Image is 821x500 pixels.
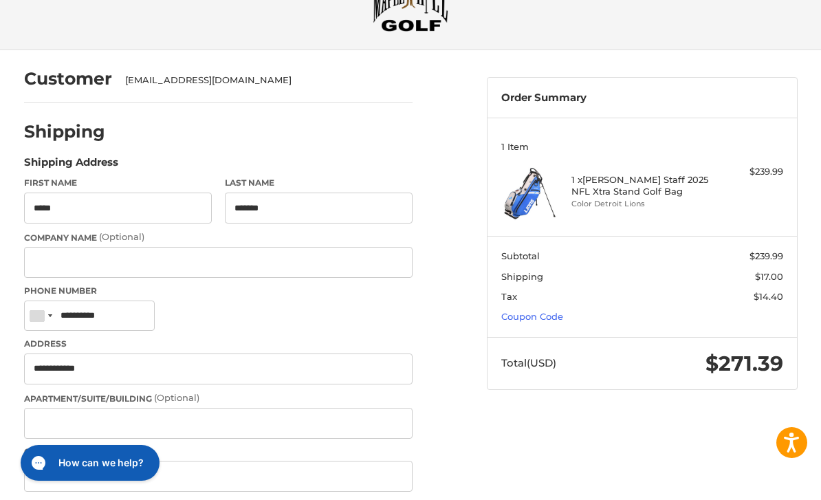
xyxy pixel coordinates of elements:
[225,177,413,190] label: Last Name
[501,272,543,283] span: Shipping
[99,232,144,243] small: (Optional)
[24,122,105,143] h2: Shipping
[712,166,783,180] div: $239.99
[755,272,783,283] span: $17.00
[24,285,413,298] label: Phone Number
[571,199,709,210] li: Color Detroit Lions
[501,142,783,153] h3: 1 Item
[24,155,118,177] legend: Shipping Address
[24,69,112,90] h2: Customer
[14,441,164,486] iframe: Gorgias live chat messenger
[24,177,212,190] label: First Name
[24,338,413,351] label: Address
[24,231,413,245] label: Company Name
[501,251,540,262] span: Subtotal
[24,392,413,406] label: Apartment/Suite/Building
[571,175,709,197] h4: 1 x [PERSON_NAME] Staff 2025 NFL Xtra Stand Golf Bag
[501,292,517,303] span: Tax
[501,92,783,105] h3: Order Summary
[24,446,413,459] label: City
[154,393,199,404] small: (Optional)
[749,251,783,262] span: $239.99
[501,357,556,370] span: Total (USD)
[125,74,399,88] div: [EMAIL_ADDRESS][DOMAIN_NAME]
[754,292,783,303] span: $14.40
[705,351,783,377] span: $271.39
[708,463,821,500] iframe: Google Customer Reviews
[501,312,563,323] a: Coupon Code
